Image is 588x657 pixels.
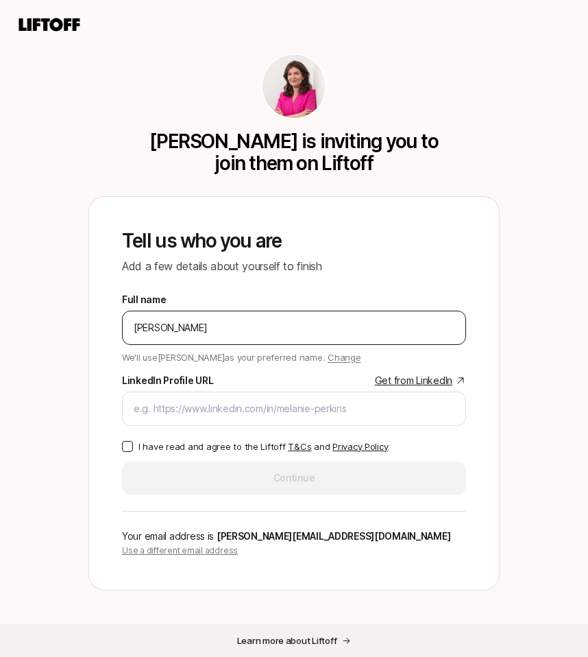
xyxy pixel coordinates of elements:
[328,352,360,363] span: Change
[134,401,454,417] input: e.g. https://www.linkedin.com/in/melanie-perkins
[122,441,133,452] button: I have read and agree to the Liftoff T&Cs and Privacy Policy
[122,372,213,389] div: LinkedIn Profile URL
[288,441,311,452] a: T&Cs
[122,257,466,275] p: Add a few details about yourself to finish
[122,545,466,557] p: Use a different email address
[332,441,388,452] a: Privacy Policy
[262,55,326,118] img: 9e09e871_5697_442b_ae6e_b16e3f6458f8.jpg
[122,528,466,545] p: Your email address is
[138,440,388,453] p: I have read and agree to the Liftoff and
[122,348,361,364] p: We'll use [PERSON_NAME] as your preferred name.
[122,291,166,308] label: Full name
[145,130,443,174] p: [PERSON_NAME] is inviting you to join them on Liftoff
[226,628,363,653] button: Learn more about Liftoff
[134,320,454,336] input: e.g. Melanie Perkins
[122,230,466,252] p: Tell us who you are
[217,530,451,542] span: [PERSON_NAME][EMAIL_ADDRESS][DOMAIN_NAME]
[375,372,466,389] a: Get from LinkedIn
